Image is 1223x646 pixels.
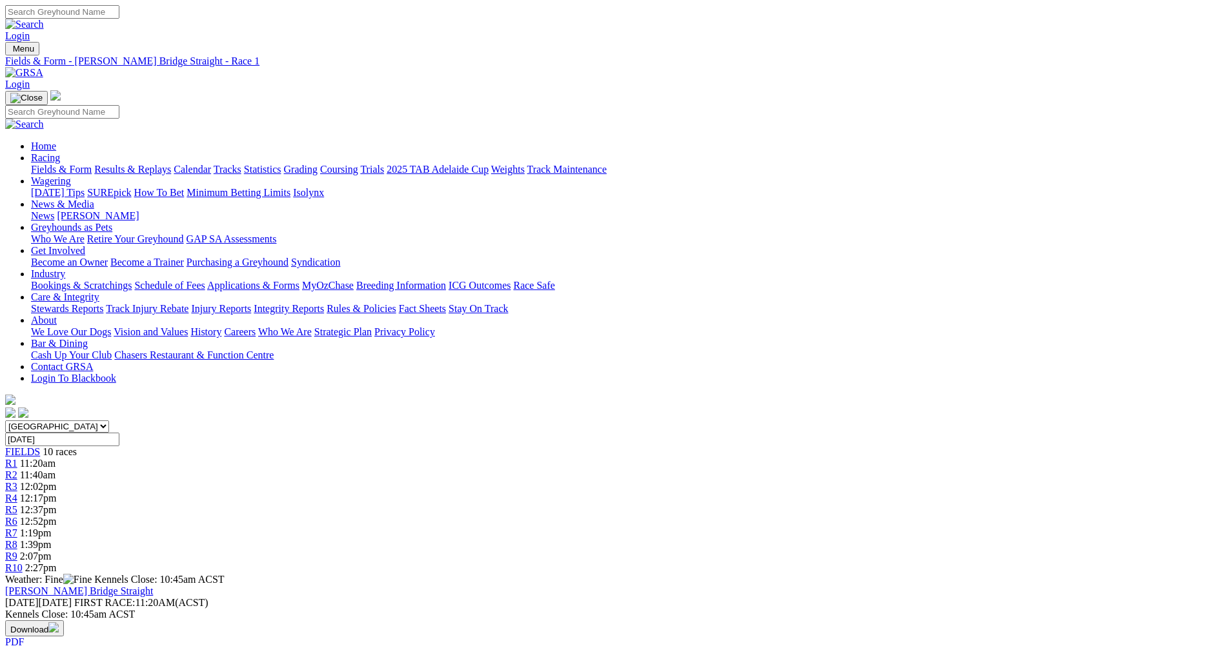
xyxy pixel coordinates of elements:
[5,469,17,480] a: R2
[63,574,92,585] img: Fine
[190,326,221,337] a: History
[87,233,184,244] a: Retire Your Greyhound
[31,291,99,302] a: Care & Integrity
[5,597,39,608] span: [DATE]
[20,516,57,527] span: 12:52pm
[5,55,1218,67] a: Fields & Form - [PERSON_NAME] Bridge Straight - Race 1
[43,446,77,457] span: 10 races
[31,164,92,175] a: Fields & Form
[5,481,17,492] span: R3
[5,5,119,19] input: Search
[399,303,446,314] a: Fact Sheets
[31,303,103,314] a: Stewards Reports
[254,303,324,314] a: Integrity Reports
[5,504,17,515] a: R5
[5,551,17,562] a: R9
[327,303,396,314] a: Rules & Policies
[20,527,52,538] span: 1:19pm
[31,338,88,349] a: Bar & Dining
[25,562,57,573] span: 2:27pm
[5,407,15,418] img: facebook.svg
[5,30,30,41] a: Login
[5,42,39,55] button: Toggle navigation
[31,315,57,326] a: About
[31,280,132,291] a: Bookings & Scratchings
[513,280,554,291] a: Race Safe
[284,164,318,175] a: Grading
[20,551,52,562] span: 2:07pm
[31,245,85,256] a: Get Involved
[5,516,17,527] a: R6
[214,164,241,175] a: Tracks
[31,257,1218,268] div: Get Involved
[114,349,274,360] a: Chasers Restaurant & Function Centre
[360,164,384,175] a: Trials
[31,222,112,233] a: Greyhounds as Pets
[31,152,60,163] a: Racing
[187,187,290,198] a: Minimum Betting Limits
[5,574,94,585] span: Weather: Fine
[134,187,185,198] a: How To Bet
[74,597,135,608] span: FIRST RACE:
[5,562,23,573] a: R10
[31,373,116,384] a: Login To Blackbook
[50,90,61,101] img: logo-grsa-white.png
[207,280,299,291] a: Applications & Forms
[20,481,57,492] span: 12:02pm
[320,164,358,175] a: Coursing
[174,164,211,175] a: Calendar
[31,303,1218,315] div: Care & Integrity
[31,210,1218,222] div: News & Media
[224,326,256,337] a: Careers
[5,446,40,457] a: FIELDS
[5,620,64,636] button: Download
[31,326,1218,338] div: About
[5,67,43,79] img: GRSA
[31,349,1218,361] div: Bar & Dining
[31,326,111,337] a: We Love Our Dogs
[449,280,510,291] a: ICG Outcomes
[5,609,1218,620] div: Kennels Close: 10:45am ACST
[31,349,112,360] a: Cash Up Your Club
[314,326,372,337] a: Strategic Plan
[31,233,1218,245] div: Greyhounds as Pets
[5,433,119,446] input: Select date
[187,233,277,244] a: GAP SA Assessments
[31,187,1218,199] div: Wagering
[5,527,17,538] a: R7
[5,493,17,504] a: R4
[491,164,525,175] a: Weights
[5,458,17,469] span: R1
[293,187,324,198] a: Isolynx
[5,539,17,550] a: R8
[48,622,59,632] img: download.svg
[244,164,281,175] a: Statistics
[5,119,44,130] img: Search
[31,175,71,186] a: Wagering
[356,280,446,291] a: Breeding Information
[527,164,607,175] a: Track Maintenance
[258,326,312,337] a: Who We Are
[31,164,1218,175] div: Racing
[449,303,508,314] a: Stay On Track
[5,91,48,105] button: Toggle navigation
[31,361,93,372] a: Contact GRSA
[114,326,188,337] a: Vision and Values
[87,187,131,198] a: SUREpick
[74,597,208,608] span: 11:20AM(ACST)
[20,469,56,480] span: 11:40am
[20,493,57,504] span: 12:17pm
[94,574,224,585] span: Kennels Close: 10:45am ACST
[134,280,205,291] a: Schedule of Fees
[374,326,435,337] a: Privacy Policy
[57,210,139,221] a: [PERSON_NAME]
[387,164,489,175] a: 2025 TAB Adelaide Cup
[20,458,56,469] span: 11:20am
[5,19,44,30] img: Search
